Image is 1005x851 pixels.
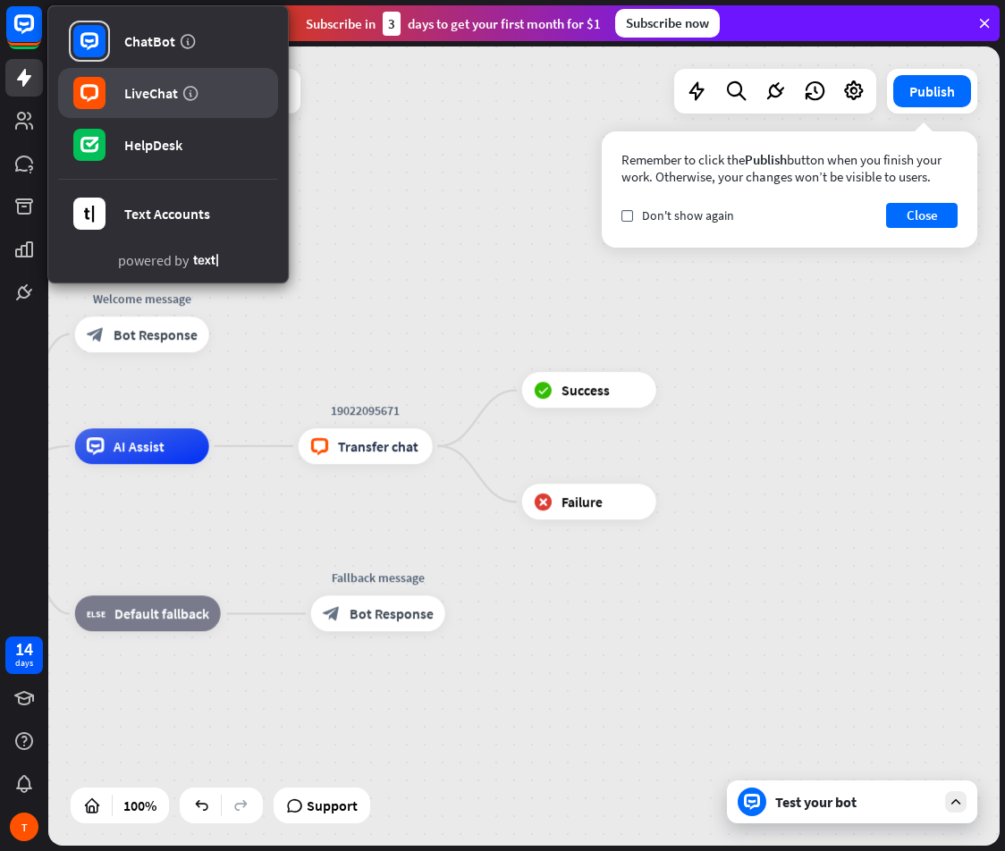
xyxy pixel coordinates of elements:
div: Fallback message [298,569,459,587]
span: Transfer chat [338,437,418,455]
i: block_failure [534,493,553,511]
i: block_success [534,382,553,400]
div: 3 [383,12,401,36]
i: block_bot_response [87,325,105,343]
div: T [10,813,38,841]
i: block_fallback [87,605,106,623]
div: Remember to click the button when you finish your work. Otherwise, your changes won’t be visible ... [621,151,958,185]
div: Welcome message [62,290,223,308]
a: 14 days [5,636,43,674]
div: Test your bot [775,793,936,811]
span: Publish [745,151,787,168]
span: Don't show again [642,207,734,223]
div: 19022095671 [285,401,446,419]
div: 14 [15,641,33,657]
button: Publish [893,75,971,107]
button: Close [886,203,958,228]
div: days [15,657,33,670]
span: Bot Response [114,325,198,343]
span: Support [307,791,358,820]
span: Failure [562,493,603,511]
span: Default fallback [114,605,209,623]
div: Subscribe in days to get your first month for $1 [306,12,601,36]
div: Subscribe now [615,9,720,38]
i: block_livechat [310,437,329,455]
span: Success [562,382,610,400]
i: block_bot_response [323,605,341,623]
span: AI Assist [114,437,165,455]
span: Bot Response [350,605,434,623]
div: 100% [118,791,162,820]
button: Open LiveChat chat widget [14,7,68,61]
